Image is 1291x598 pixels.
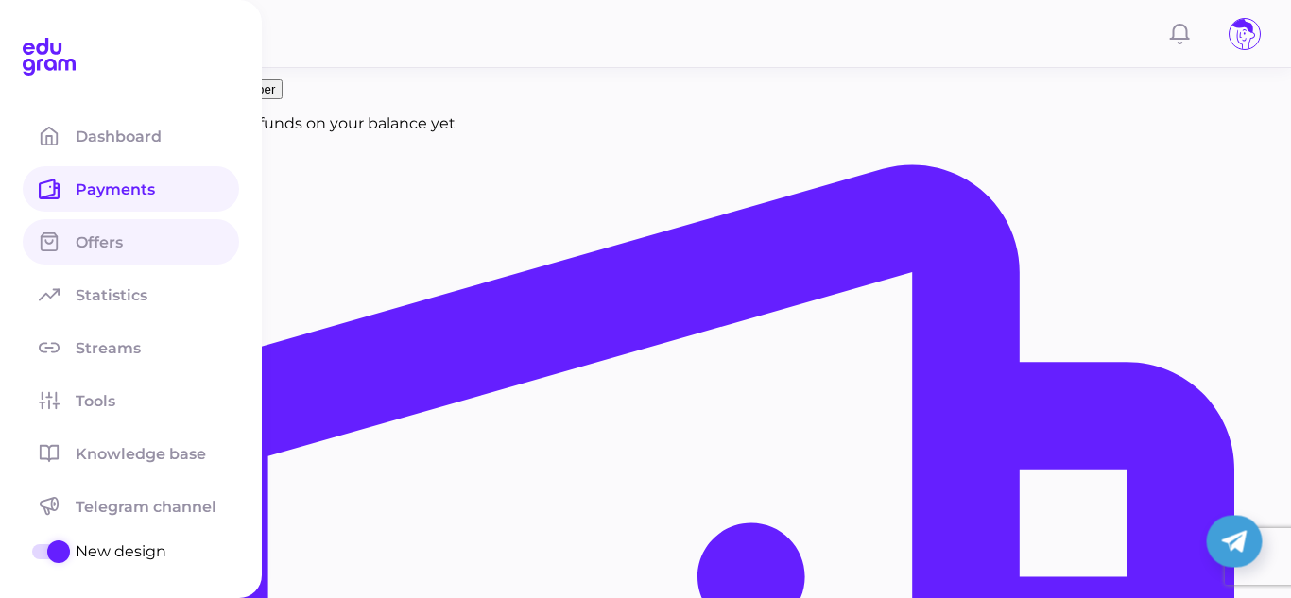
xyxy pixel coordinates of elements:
[23,431,239,476] a: Knowledge base
[76,180,178,198] span: Payments
[23,484,239,529] a: Telegram channel
[76,498,239,516] span: Telegram channel
[23,378,239,423] a: Tools
[76,445,229,463] span: Knowledge base
[76,233,146,251] span: Offers
[161,114,1234,132] p: There are no funds on your balance yet
[76,339,164,357] span: Streams
[76,128,184,145] span: Dashboard
[23,219,239,265] a: Offers
[76,286,170,304] span: Statistics
[23,166,239,212] a: Payments
[76,392,138,410] span: Tools
[76,542,166,560] span: New design
[23,325,239,370] a: Streams
[23,113,239,159] a: Dashboard
[23,272,239,317] a: Statistics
